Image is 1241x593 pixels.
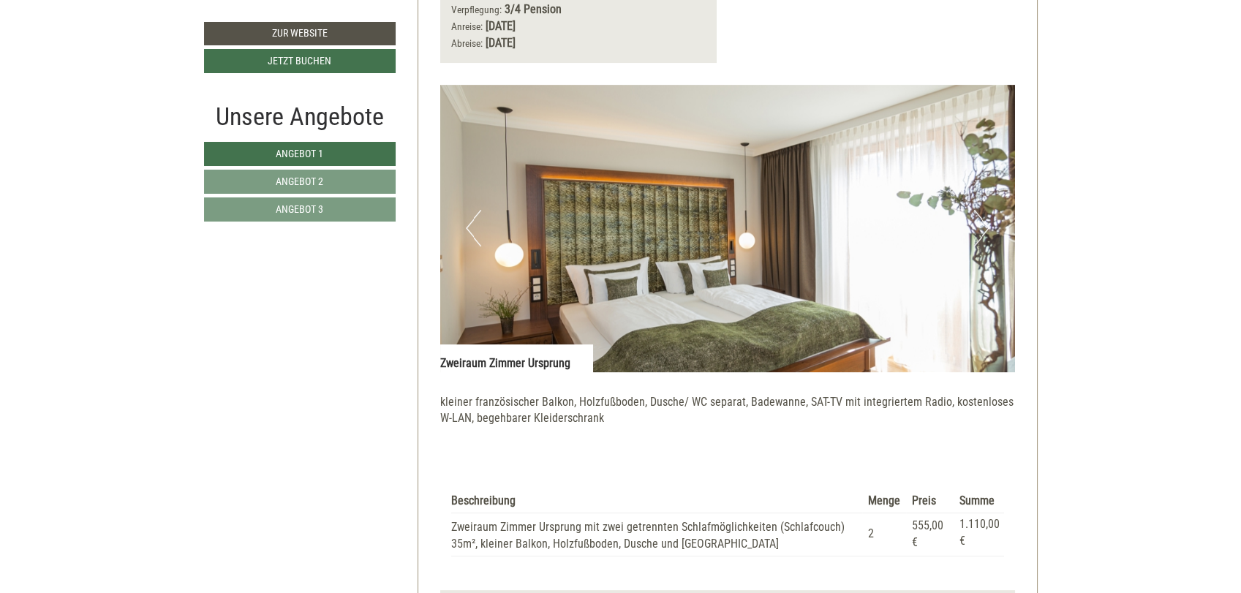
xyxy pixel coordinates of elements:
[440,394,1015,428] p: kleiner französischer Balkon, Holzfußboden, Dusche/ WC separat, Badewanne, SAT-TV mit integrierte...
[912,518,943,549] span: 555,00 €
[906,490,954,513] th: Preis
[451,490,862,513] th: Beschreibung
[974,210,989,246] button: Next
[204,99,396,135] div: Unsere Angebote
[276,148,323,159] span: Angebot 1
[505,2,562,16] b: 3/4 Pension
[486,36,516,50] b: [DATE]
[440,344,592,372] div: Zweiraum Zimmer Ursprung
[466,210,481,246] button: Previous
[276,175,323,187] span: Angebot 2
[204,22,396,45] a: Zur Website
[862,490,906,513] th: Menge
[451,4,502,15] small: Verpflegung:
[862,513,906,556] td: 2
[451,37,483,49] small: Abreise:
[451,20,483,32] small: Anreise:
[954,490,1004,513] th: Summe
[954,513,1004,556] td: 1.110,00 €
[486,19,516,33] b: [DATE]
[440,85,1015,372] img: image
[204,49,396,73] a: Jetzt buchen
[276,203,323,215] span: Angebot 3
[451,513,862,556] td: Zweiraum Zimmer Ursprung mit zwei getrennten Schlafmöglichkeiten (Schlafcouch) 35m², kleiner Balk...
